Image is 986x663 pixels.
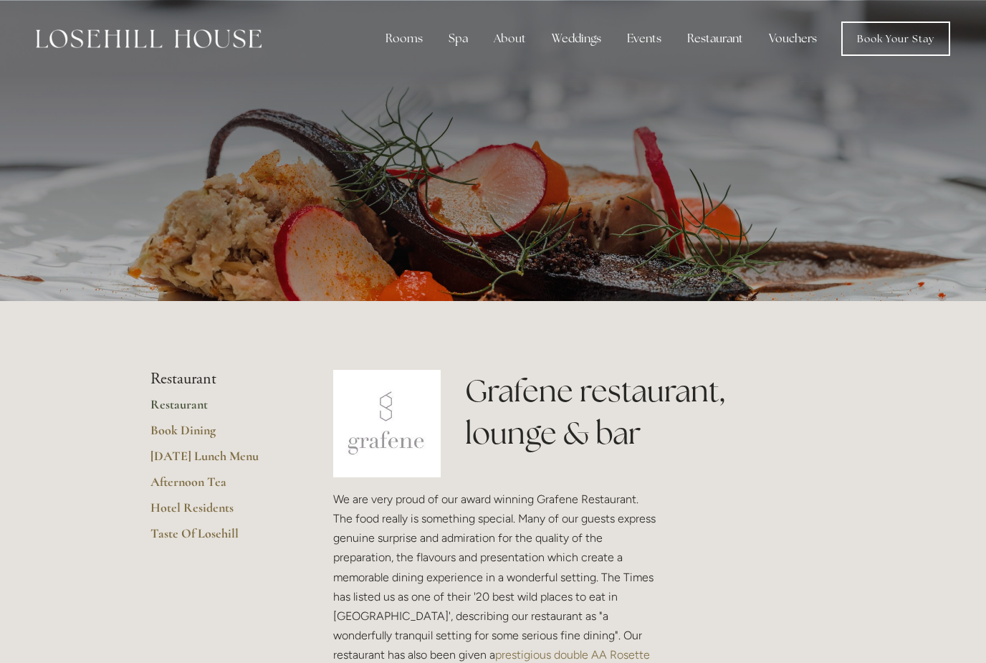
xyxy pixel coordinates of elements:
div: Rooms [374,24,434,53]
div: Restaurant [676,24,755,53]
a: [DATE] Lunch Menu [150,448,287,474]
h1: Grafene restaurant, lounge & bar [465,370,836,454]
li: Restaurant [150,370,287,388]
div: Events [616,24,673,53]
div: Spa [437,24,479,53]
div: About [482,24,537,53]
a: Vouchers [757,24,828,53]
a: Book Dining [150,422,287,448]
div: Weddings [540,24,613,53]
a: Restaurant [150,396,287,422]
a: Book Your Stay [841,22,950,56]
a: Taste Of Losehill [150,525,287,551]
a: Hotel Residents [150,500,287,525]
img: grafene.jpg [333,370,441,477]
a: Afternoon Tea [150,474,287,500]
img: Losehill House [36,29,262,48]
